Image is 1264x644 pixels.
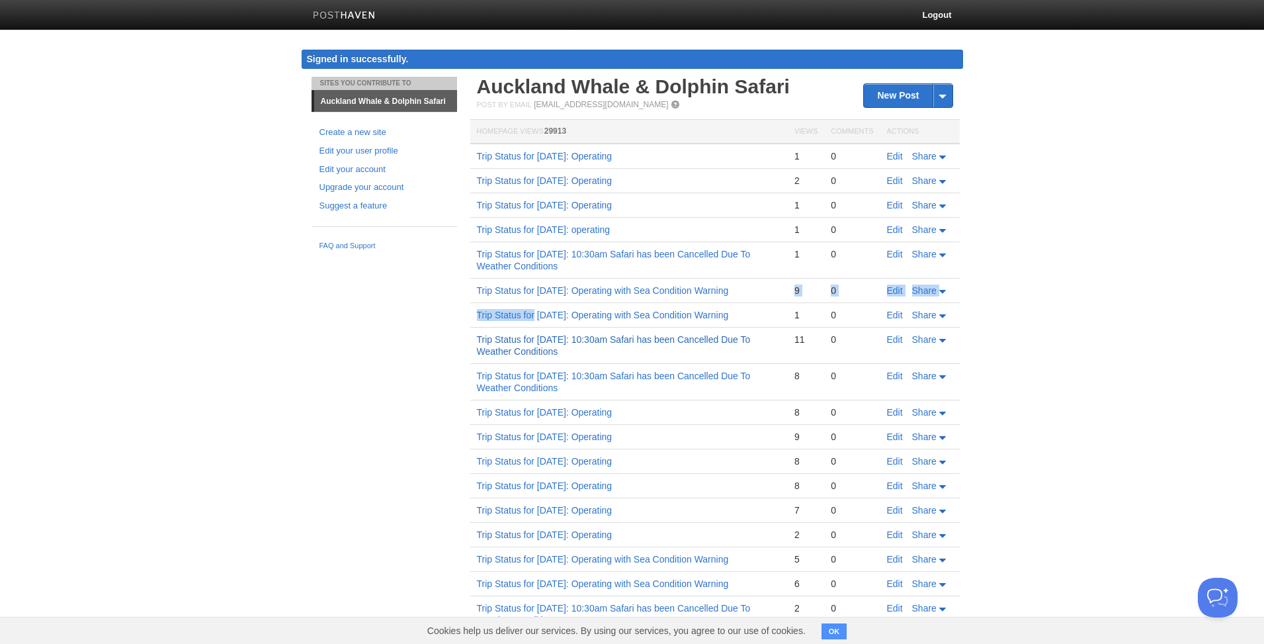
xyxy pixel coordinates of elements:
a: Edit your user profile [319,144,449,158]
div: 0 [831,150,873,162]
div: 0 [831,455,873,467]
a: Trip Status for [DATE]: Operating [477,407,612,418]
div: 0 [831,504,873,516]
span: Share [912,200,937,210]
span: Share [912,371,937,381]
div: 8 [794,406,818,418]
a: Edit [887,407,903,418]
span: Share [912,310,937,320]
a: Suggest a feature [319,199,449,213]
span: Share [912,481,937,491]
div: 0 [831,285,873,297]
span: Share [912,432,937,442]
div: 0 [831,334,873,345]
a: Trip Status for [DATE]: Operating with Sea Condition Warning [477,310,729,320]
div: 0 [831,248,873,260]
a: Edit [887,334,903,345]
span: Share [912,407,937,418]
div: 9 [794,431,818,443]
a: Create a new site [319,126,449,140]
div: 8 [794,480,818,492]
a: Auckland Whale & Dolphin Safari [314,91,457,112]
div: 2 [794,602,818,614]
a: New Post [864,84,952,107]
a: Trip Status for [DATE]: Operating [477,151,612,161]
a: Edit [887,175,903,186]
a: Edit [887,603,903,614]
div: 0 [831,199,873,211]
a: Edit [887,249,903,259]
div: 2 [794,175,818,187]
div: 0 [831,431,873,443]
a: Trip Status for [DATE]: 10:30am Safari has been Cancelled Due To Weather Conditions [477,249,751,271]
span: Share [912,224,937,235]
div: 6 [794,578,818,590]
div: 8 [794,455,818,467]
iframe: Help Scout Beacon - Open [1198,578,1238,618]
span: Share [912,603,937,614]
a: Trip Status for [DATE]: Operating [477,432,612,442]
a: Edit [887,554,903,565]
span: Share [912,334,937,345]
a: Trip Status for [DATE]: Operating [477,505,612,516]
a: Trip Status for [DATE]: 10:30am Safari has been Cancelled Due To Weather Conditions [477,371,751,393]
div: 0 [831,602,873,614]
div: 1 [794,248,818,260]
a: Edit [887,505,903,516]
div: 1 [794,150,818,162]
a: Trip Status for [DATE]: 10:30am Safari has been Cancelled Due To Weather Conditions [477,334,751,357]
a: Trip Status for [DATE]: Operating with Sea Condition Warning [477,285,729,296]
a: Trip Status for [DATE]: Operating with Sea Condition Warning [477,554,729,565]
div: 0 [831,370,873,382]
span: Share [912,285,937,296]
th: Views [788,120,824,144]
img: Posthaven-bar [313,11,376,21]
div: 0 [831,553,873,565]
div: 1 [794,309,818,321]
span: Post by Email [477,101,532,109]
span: Share [912,175,937,186]
span: Share [912,505,937,516]
a: Trip Status for [DATE]: Operating [477,529,612,540]
a: Edit your account [319,163,449,177]
a: Edit [887,432,903,442]
a: Edit [887,224,903,235]
span: Share [912,529,937,540]
a: Edit [887,529,903,540]
th: Homepage Views [470,120,788,144]
div: 0 [831,529,873,541]
a: Trip Status for [DATE]: Operating [477,200,612,210]
a: Edit [887,371,903,381]
div: 7 [794,504,818,516]
span: Share [912,151,937,161]
div: 0 [831,175,873,187]
div: 0 [831,406,873,418]
a: Edit [887,200,903,210]
a: Trip Status for [DATE]: Operating [477,456,612,467]
th: Actions [880,120,960,144]
span: 29913 [544,126,566,136]
div: 0 [831,578,873,590]
a: Edit [887,310,903,320]
th: Comments [824,120,880,144]
li: Sites You Contribute To [312,77,457,90]
a: Edit [887,151,903,161]
span: Share [912,554,937,565]
a: Trip Status for [DATE]: Operating [477,481,612,491]
div: Signed in successfully. [302,50,963,69]
a: Trip Status for [DATE]: Operating [477,175,612,186]
span: Share [912,249,937,259]
div: 1 [794,224,818,236]
a: Trip Status for [DATE]: Operating with Sea Condition Warning [477,578,729,589]
div: 1 [794,199,818,211]
span: Share [912,578,937,589]
div: 0 [831,480,873,492]
div: 0 [831,224,873,236]
a: Auckland Whale & Dolphin Safari [477,75,790,97]
a: Trip Status for [DATE]: 10:30am Safari has been Cancelled Due To Weather Conditions [477,603,751,625]
a: Edit [887,578,903,589]
span: Share [912,456,937,467]
div: 11 [794,334,818,345]
div: 9 [794,285,818,297]
div: 0 [831,309,873,321]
